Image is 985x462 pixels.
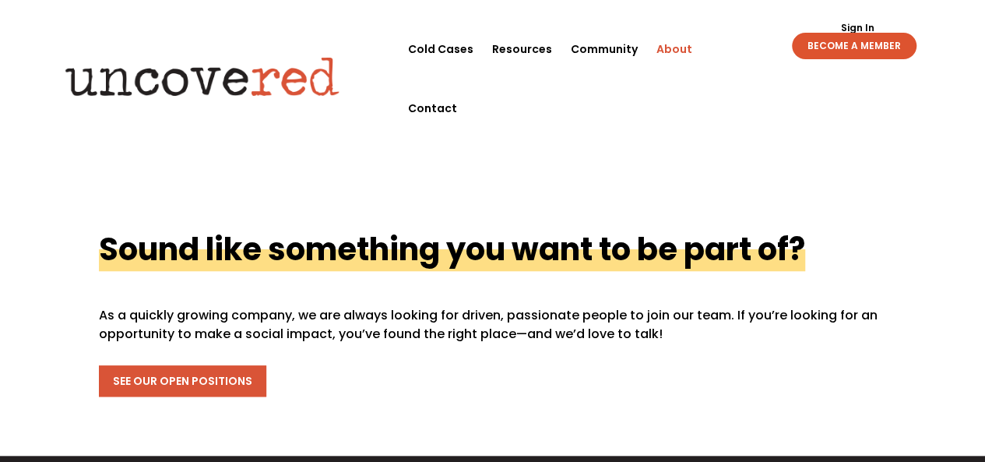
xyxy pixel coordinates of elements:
a: Resources [492,19,552,79]
a: Community [571,19,638,79]
a: BECOME A MEMBER [792,33,916,59]
span: — [516,325,527,343]
a: About [656,19,692,79]
p: As a quickly growing company, we are always looking for driven, passionate people to join our tea... [99,306,887,344]
a: See Our Open Positions [99,365,266,397]
h2: Sound like something you want to be part of? [99,227,805,271]
img: Uncovered logo [52,46,352,107]
a: Cold Cases [408,19,473,79]
a: Contact [408,79,457,138]
a: Sign In [832,23,882,33]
